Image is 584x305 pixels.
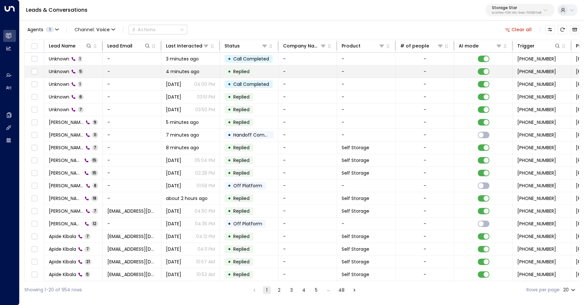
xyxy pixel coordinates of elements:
[96,27,110,32] span: Voice
[103,78,161,90] td: -
[233,94,250,100] span: Replied
[228,142,231,153] div: •
[30,55,38,63] span: Toggle select row
[233,132,279,138] span: Handoff Completed
[166,68,199,75] span: 4 minutes ago
[72,25,118,34] span: Channel:
[30,93,38,101] span: Toggle select row
[233,182,262,189] span: Off Platform
[275,286,283,294] button: Go to page 2
[26,6,88,14] a: Leads & Conversations
[278,78,337,90] td: -
[196,259,215,265] p: 10:57 AM
[459,42,502,50] div: AI mode
[49,81,69,87] span: Unknown
[228,231,231,242] div: •
[91,170,98,176] span: 15
[342,42,385,50] div: Product
[129,25,187,34] div: Button group with a nested menu
[166,106,181,113] span: Sep 09, 2025
[492,12,541,14] p: bc340fee-f559-48fc-84eb-70f3f6817ad8
[424,81,426,87] div: -
[195,157,215,164] p: 05:04 PM
[197,94,215,100] p: 03:51 PM
[278,53,337,65] td: -
[24,286,82,293] div: Showing 1-20 of 954 rows
[424,195,426,202] div: -
[342,208,369,214] span: Self Storage
[424,106,426,113] div: -
[342,246,369,252] span: Self Storage
[400,42,443,50] div: # of people
[195,106,215,113] p: 03:50 PM
[49,68,69,75] span: Unknown
[278,91,337,103] td: -
[517,170,556,176] span: +13854410109
[228,117,231,128] div: •
[424,119,426,126] div: -
[27,27,43,32] span: Agents
[342,233,369,240] span: Self Storage
[103,154,161,166] td: -
[517,144,556,151] span: +13854410109
[103,91,161,103] td: -
[166,195,208,202] span: about 2 hours ago
[228,79,231,90] div: •
[278,65,337,78] td: -
[49,42,75,50] div: Lead Name
[526,286,561,293] label: Rows per page:
[103,53,161,65] td: -
[278,129,337,141] td: -
[502,25,535,34] button: Clear all
[30,118,38,126] span: Toggle select row
[278,268,337,281] td: -
[107,42,151,50] div: Lead Email
[424,246,426,252] div: -
[342,259,369,265] span: Self Storage
[72,25,118,34] button: Channel:Voice
[30,131,38,139] span: Toggle select row
[78,107,84,112] span: 7
[103,192,161,205] td: -
[517,119,556,126] span: +13854410109
[166,42,209,50] div: Last Interacted
[197,246,215,252] p: 04:11 PM
[46,27,54,32] span: 1
[517,157,556,164] span: +13854410109
[91,221,98,226] span: 12
[30,194,38,203] span: Toggle select row
[233,157,250,164] span: Replied
[49,246,76,252] span: Apide Kibala
[517,271,556,278] span: +15127201233
[228,129,231,140] div: •
[337,286,346,294] button: Go to page 48
[233,233,250,240] span: Replied
[350,286,358,294] button: Go to next page
[517,220,556,227] span: +13852513290
[78,56,82,61] span: 1
[278,154,337,166] td: -
[424,271,426,278] div: -
[92,183,98,188] span: 8
[197,182,215,189] p: 01:58 PM
[49,220,83,227] span: Hugo
[278,192,337,205] td: -
[49,94,69,100] span: Unknown
[424,132,426,138] div: -
[107,271,156,278] span: znookerworld@me.com
[197,271,215,278] p: 10:53 AM
[233,271,250,278] span: Replied
[233,68,250,75] span: Replied
[92,119,98,125] span: 9
[228,167,231,179] div: •
[424,233,426,240] div: -
[78,81,82,87] span: 1
[85,233,90,239] span: 7
[342,170,369,176] span: Self Storage
[283,42,326,50] div: Company Name
[166,246,181,252] span: Sep 13, 2025
[30,68,38,76] span: Toggle select row
[342,157,369,164] span: Self Storage
[337,179,396,192] td: -
[545,25,554,34] button: Customize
